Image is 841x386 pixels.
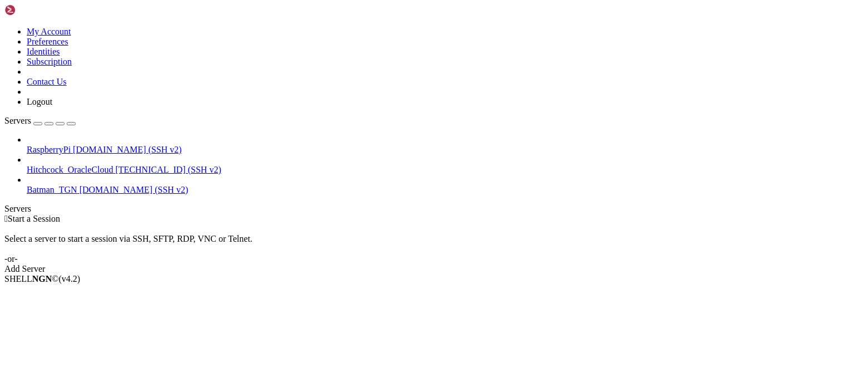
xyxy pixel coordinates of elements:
[4,274,80,284] span: SHELL ©
[27,37,68,46] a: Preferences
[27,155,837,175] li: Hitchcock_OracleCloud [TECHNICAL_ID] (SSH v2)
[116,165,221,174] span: [TECHNICAL_ID] (SSH v2)
[4,214,8,223] span: 
[27,77,67,86] a: Contact Us
[27,185,837,195] a: Batman_TGN [DOMAIN_NAME] (SSH v2)
[73,145,182,154] span: [DOMAIN_NAME] (SSH v2)
[80,185,189,194] span: [DOMAIN_NAME] (SSH v2)
[27,175,837,195] li: Batman_TGN [DOMAIN_NAME] (SSH v2)
[27,27,71,36] a: My Account
[27,185,77,194] span: Batman_TGN
[8,214,60,223] span: Start a Session
[32,274,52,284] b: NGN
[4,4,68,16] img: Shellngn
[27,165,113,174] span: Hitchcock_OracleCloud
[27,57,72,66] a: Subscription
[4,116,76,125] a: Servers
[4,116,31,125] span: Servers
[4,224,837,264] div: Select a server to start a session via SSH, SFTP, RDP, VNC or Telnet. -or-
[27,135,837,155] li: RaspberryPi [DOMAIN_NAME] (SSH v2)
[4,264,837,274] div: Add Server
[27,145,71,154] span: RaspberryPi
[27,145,837,155] a: RaspberryPi [DOMAIN_NAME] (SSH v2)
[4,204,837,214] div: Servers
[59,274,81,284] span: 4.2.0
[27,97,52,106] a: Logout
[27,47,60,56] a: Identities
[27,165,837,175] a: Hitchcock_OracleCloud [TECHNICAL_ID] (SSH v2)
